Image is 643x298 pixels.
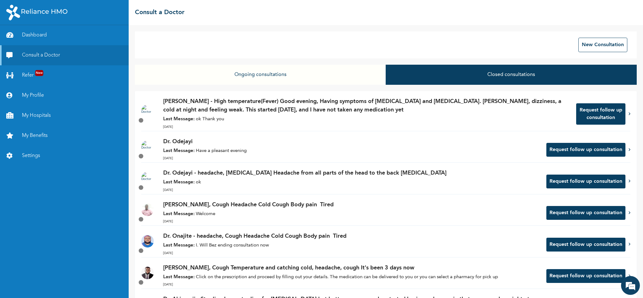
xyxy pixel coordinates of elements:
[36,89,87,152] span: We're online!
[386,65,637,85] button: Closed consultations
[163,232,540,241] p: Dr. Onajite - headache, Cough Headache Cold Cough Body pain Tired
[546,269,625,283] button: Request follow up consultation
[163,219,540,224] p: [DATE]
[163,156,540,161] p: [DATE]
[546,143,625,157] button: Request follow up consultation
[163,180,195,185] strong: Last Message:
[33,35,105,43] div: Chat with us now
[135,8,185,17] h2: Consult a Doctor
[141,235,154,247] img: Doctor
[163,188,540,192] p: [DATE]
[141,267,154,279] img: Doctor
[578,38,627,52] button: New Consultation
[163,201,540,209] p: [PERSON_NAME], Cough Headache Cold Cough Body pain Tired
[141,172,154,184] img: Doctor
[163,116,570,123] p: ok Thank you
[6,5,67,20] img: RelianceHMO's Logo
[135,65,386,85] button: Ongoing consultations
[163,243,195,248] strong: Last Message:
[3,224,62,228] span: Conversation
[163,282,540,287] p: [DATE]
[163,117,195,122] strong: Last Message:
[163,148,540,155] p: Have a pleasant evening
[141,140,154,153] img: Doctor
[62,213,120,232] div: FAQs
[546,175,625,188] button: Request follow up consultation
[141,105,154,117] img: Doctor
[163,242,540,249] p: I. Will Bez ending consultation now
[546,206,625,220] button: Request follow up consultation
[35,70,43,76] span: New
[163,212,195,216] strong: Last Message:
[3,191,120,213] textarea: Type your message and hit 'Enter'
[163,149,195,153] strong: Last Message:
[163,97,570,114] p: [PERSON_NAME] - High temperature(Fever) Good evening, Having symptoms of [MEDICAL_DATA] and [MEDI...
[12,31,25,47] img: d_794563401_company_1708531726252_794563401
[546,238,625,252] button: Request follow up consultation
[163,274,540,281] p: Click on the prescription and proceed by filling out your details. The medication can be delivere...
[163,251,540,256] p: [DATE]
[163,125,570,129] p: [DATE]
[163,264,540,272] p: [PERSON_NAME], Cough Temperature and catching cold, headache, cough It's been 3 days now
[163,169,540,177] p: Dr. Odejayi - headache, [MEDICAL_DATA] Headache from all parts of the head to the back [MEDICAL_D...
[163,138,540,146] p: Dr. Odejayi
[163,275,195,279] strong: Last Message:
[163,211,540,218] p: Welcome
[576,103,625,125] button: Request follow up consultation
[141,203,154,216] img: Doctor
[103,3,118,18] div: Minimize live chat window
[163,179,540,186] p: ok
